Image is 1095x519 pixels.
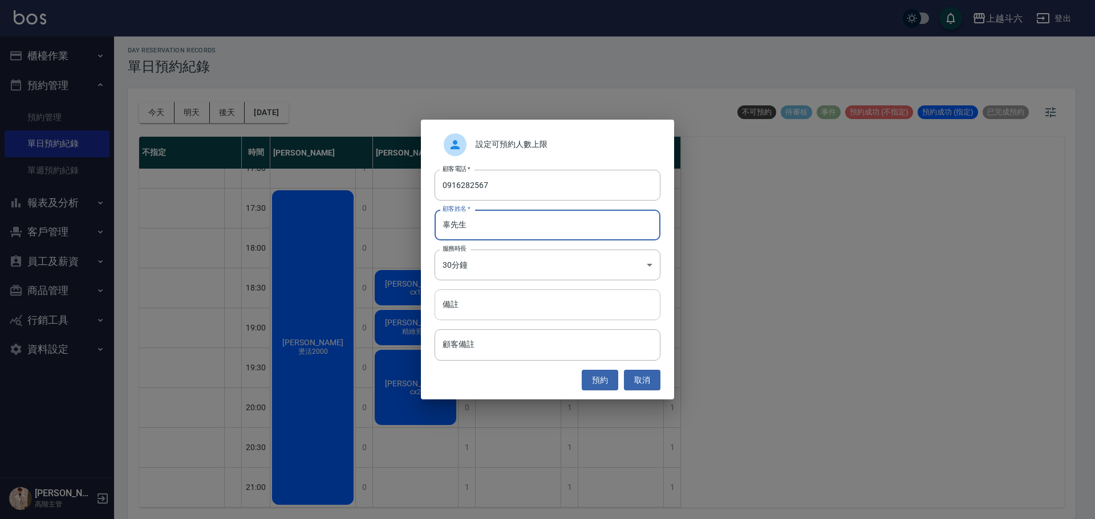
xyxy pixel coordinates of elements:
label: 顧客姓名 [443,205,471,213]
label: 服務時長 [443,244,467,253]
label: 顧客電話 [443,165,471,173]
button: 取消 [624,370,660,391]
div: 設定可預約人數上限 [435,129,660,161]
button: 預約 [582,370,618,391]
span: 設定可預約人數上限 [476,138,651,150]
div: 30分鐘 [435,250,660,280]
